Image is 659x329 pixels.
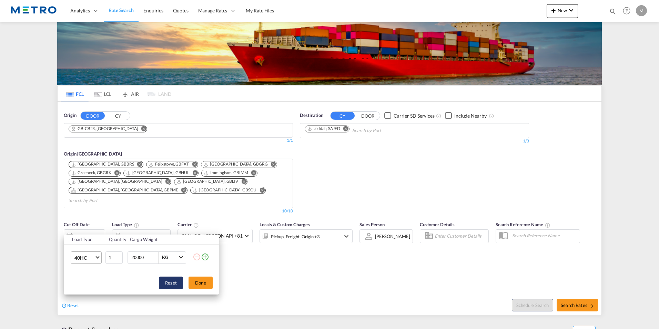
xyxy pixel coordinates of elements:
[193,253,201,261] md-icon: icon-minus-circle-outline
[189,277,213,289] button: Done
[105,235,126,245] th: Quantity
[71,251,102,264] md-select: Choose: 40HC
[130,236,189,242] div: Cargo Weight
[74,255,94,261] span: 40HC
[201,253,209,261] md-icon: icon-plus-circle-outline
[131,252,158,263] input: Enter Weight
[105,251,123,264] input: Qty
[162,255,168,260] div: KG
[64,235,105,245] th: Load Type
[159,277,183,289] button: Reset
